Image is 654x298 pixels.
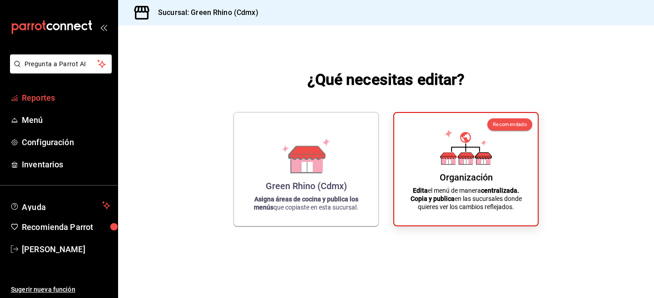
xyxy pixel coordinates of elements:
span: Sugerir nueva función [11,285,110,294]
strong: centralizada. [481,187,519,194]
div: Green Rhino (Cdmx) [266,181,347,191]
h3: Sucursal: Green Rhino (Cdmx) [151,7,258,18]
span: Pregunta a Parrot AI [25,59,98,69]
span: Configuración [22,136,110,148]
button: open_drawer_menu [100,24,107,31]
strong: Asigna áreas de cocina y publica los menús [254,195,358,211]
p: el menú de manera en las sucursales donde quieres ver los cambios reflejados. [405,186,527,211]
span: Menú [22,114,110,126]
h1: ¿Qué necesitas editar? [307,68,465,90]
span: Ayuda [22,200,99,211]
span: Recomendado [493,122,527,127]
span: Inventarios [22,158,110,171]
div: Organización [440,172,493,183]
span: [PERSON_NAME] [22,243,110,255]
span: Reportes [22,92,110,104]
strong: Edita [413,187,428,194]
span: Recomienda Parrot [22,221,110,233]
strong: Copia y publica [411,195,455,202]
button: Pregunta a Parrot AI [10,54,112,73]
a: Pregunta a Parrot AI [6,66,112,75]
p: que copiaste en esta sucursal. [245,195,367,211]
